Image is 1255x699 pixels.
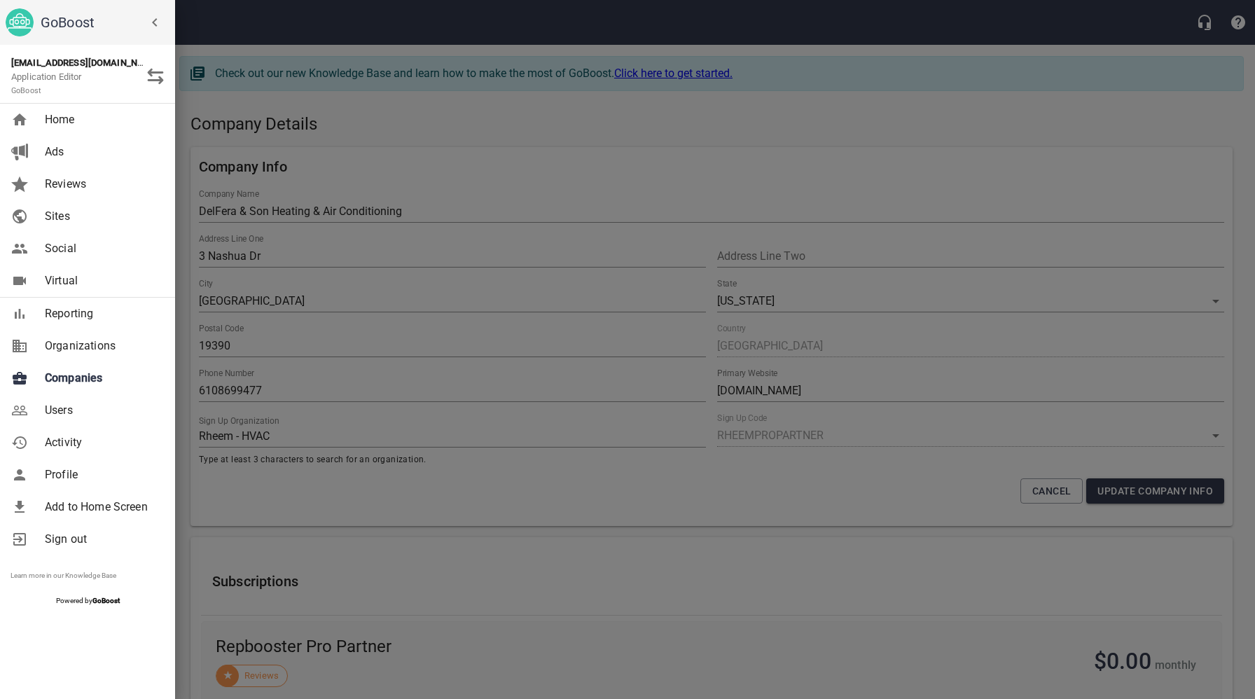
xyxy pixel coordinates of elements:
h6: GoBoost [41,11,169,34]
span: Profile [45,466,158,483]
span: Reviews [45,176,158,193]
span: Reporting [45,305,158,322]
span: Activity [45,434,158,451]
a: Learn more in our Knowledge Base [11,572,116,579]
span: Users [45,402,158,419]
span: Virtual [45,272,158,289]
span: Application Editor [11,71,82,96]
span: Sites [45,208,158,225]
span: Add to Home Screen [45,499,158,515]
strong: [EMAIL_ADDRESS][DOMAIN_NAME] [11,57,159,68]
span: Ads [45,144,158,160]
span: Home [45,111,158,128]
small: GoBoost [11,86,41,95]
span: Sign out [45,531,158,548]
img: go_boost_head.png [6,8,34,36]
span: Social [45,240,158,257]
button: Switch Role [139,60,172,93]
span: Powered by [56,597,120,604]
strong: GoBoost [92,597,120,604]
span: Organizations [45,338,158,354]
span: Companies [45,370,158,387]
